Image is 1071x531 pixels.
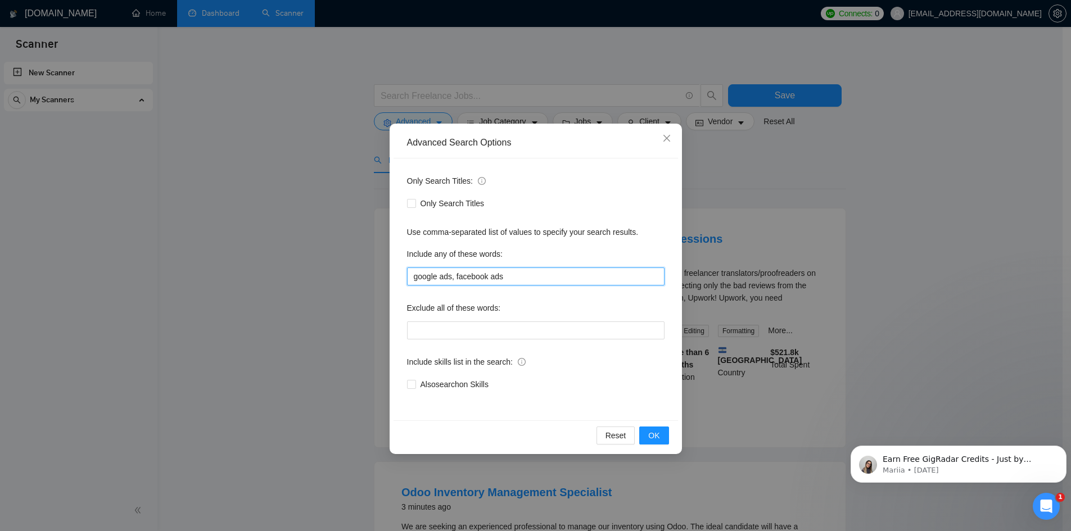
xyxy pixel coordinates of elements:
span: info-circle [518,358,526,366]
iframe: Intercom notifications message [846,422,1071,501]
span: 1 [1056,493,1065,502]
div: Use comma-separated list of values to specify your search results. [407,226,665,238]
label: Include any of these words: [407,245,503,263]
span: Only Search Titles [416,197,489,210]
div: Advanced Search Options [407,137,665,149]
iframe: Intercom live chat [1033,493,1060,520]
button: OK [639,426,668,444]
span: Reset [605,429,626,442]
span: Only Search Titles: [407,175,486,187]
button: Reset [596,426,635,444]
span: info-circle [478,177,486,185]
span: Also search on Skills [416,378,493,391]
button: Close [652,124,682,154]
span: Include skills list in the search: [407,356,526,368]
span: OK [648,429,659,442]
label: Exclude all of these words: [407,299,501,317]
span: close [662,134,671,143]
